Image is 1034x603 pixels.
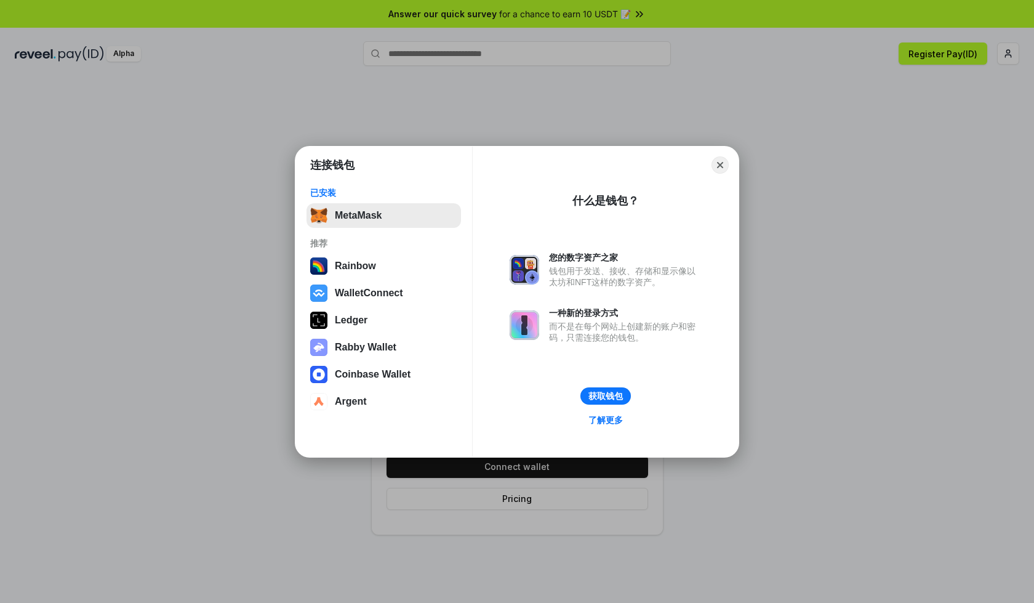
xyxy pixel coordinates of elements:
[310,339,327,356] img: svg+xml,%3Csvg%20xmlns%3D%22http%3A%2F%2Fwww.w3.org%2F2000%2Fsvg%22%20fill%3D%22none%22%20viewBox...
[588,391,623,402] div: 获取钱包
[335,396,367,407] div: Argent
[510,310,539,340] img: svg+xml,%3Csvg%20xmlns%3D%22http%3A%2F%2Fwww.w3.org%2F2000%2Fsvg%22%20fill%3D%22none%22%20viewBox...
[307,281,461,306] button: WalletConnect
[572,193,639,208] div: 什么是钱包？
[310,187,457,198] div: 已安装
[310,238,457,249] div: 推荐
[580,387,631,405] button: 获取钱包
[310,285,327,302] img: svg+xml,%3Csvg%20width%3D%2228%22%20height%3D%2228%22%20viewBox%3D%220%200%2028%2028%22%20fill%3D...
[335,288,403,299] div: WalletConnect
[310,158,355,172] h1: 连接钱包
[549,252,702,263] div: 您的数字资产之家
[335,315,367,326] div: Ledger
[711,156,729,174] button: Close
[310,257,327,275] img: svg+xml,%3Csvg%20width%3D%22120%22%20height%3D%22120%22%20viewBox%3D%220%200%20120%20120%22%20fil...
[307,203,461,228] button: MetaMask
[307,254,461,278] button: Rainbow
[549,321,702,343] div: 而不是在每个网站上创建新的账户和密码，只需连接您的钱包。
[335,261,376,272] div: Rainbow
[307,308,461,333] button: Ledger
[310,366,327,383] img: svg+xml,%3Csvg%20width%3D%2228%22%20height%3D%2228%22%20viewBox%3D%220%200%2028%2028%22%20fill%3D...
[310,393,327,410] img: svg+xml,%3Csvg%20width%3D%2228%22%20height%3D%2228%22%20viewBox%3D%220%200%2028%2028%22%20fill%3D...
[307,335,461,360] button: Rabby Wallet
[549,265,702,288] div: 钱包用于发送、接收、存储和显示像以太坊和NFT这样的数字资产。
[335,342,396,353] div: Rabby Wallet
[310,207,327,224] img: svg+xml,%3Csvg%20fill%3D%22none%22%20height%3D%2233%22%20viewBox%3D%220%200%2035%2033%22%20width%...
[549,307,702,318] div: 一种新的登录方式
[335,210,382,221] div: MetaMask
[307,389,461,414] button: Argent
[307,362,461,387] button: Coinbase Wallet
[335,369,411,380] div: Coinbase Wallet
[588,415,623,426] div: 了解更多
[510,255,539,285] img: svg+xml,%3Csvg%20xmlns%3D%22http%3A%2F%2Fwww.w3.org%2F2000%2Fsvg%22%20fill%3D%22none%22%20viewBox...
[581,412,630,428] a: 了解更多
[310,312,327,329] img: svg+xml,%3Csvg%20xmlns%3D%22http%3A%2F%2Fwww.w3.org%2F2000%2Fsvg%22%20width%3D%2228%22%20height%3...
